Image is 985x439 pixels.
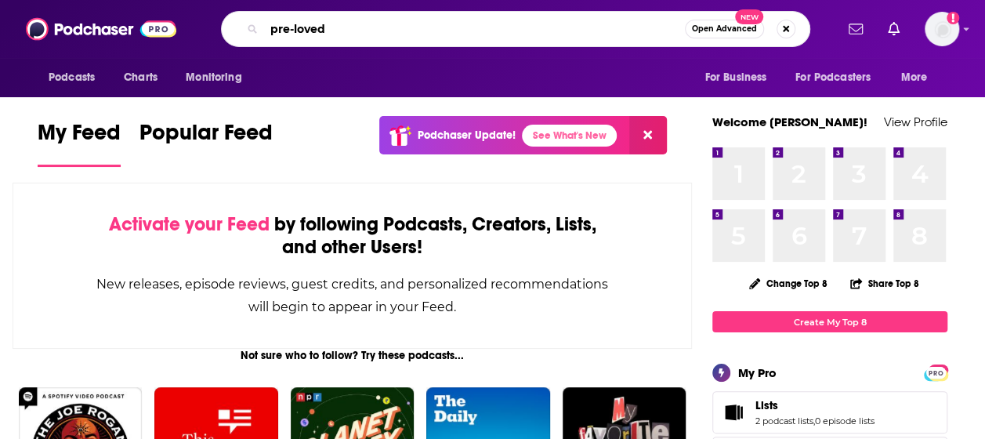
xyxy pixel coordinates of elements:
a: 0 episode lists [815,415,875,426]
span: Lists [755,398,778,412]
div: My Pro [738,365,777,380]
img: User Profile [925,12,959,46]
button: Change Top 8 [740,274,837,293]
span: Popular Feed [139,119,273,155]
div: Search podcasts, credits, & more... [221,11,810,47]
a: See What's New [522,125,617,147]
span: , [813,415,815,426]
a: My Feed [38,119,121,167]
button: Open AdvancedNew [685,20,764,38]
a: Show notifications dropdown [882,16,906,42]
button: open menu [693,63,786,93]
span: Podcasts [49,67,95,89]
input: Search podcasts, credits, & more... [264,16,685,42]
a: PRO [926,366,945,378]
span: For Business [704,67,766,89]
span: For Podcasters [795,67,871,89]
a: Lists [755,398,875,412]
a: Lists [718,401,749,423]
button: open menu [175,63,262,93]
a: Create My Top 8 [712,311,947,332]
a: Welcome [PERSON_NAME]! [712,114,867,129]
span: Activate your Feed [108,212,269,236]
span: Logged in as molly.burgoyne [925,12,959,46]
span: More [901,67,928,89]
button: Show profile menu [925,12,959,46]
span: Open Advanced [692,25,757,33]
span: New [735,9,763,24]
a: Popular Feed [139,119,273,167]
span: Lists [712,391,947,434]
img: Podchaser - Follow, Share and Rate Podcasts [26,14,176,44]
a: Show notifications dropdown [842,16,869,42]
span: Monitoring [186,67,241,89]
button: open menu [38,63,115,93]
button: open menu [785,63,893,93]
div: New releases, episode reviews, guest credits, and personalized recommendations will begin to appe... [92,273,613,318]
span: Charts [124,67,158,89]
a: Charts [114,63,167,93]
svg: Add a profile image [947,12,959,24]
p: Podchaser Update! [418,129,516,142]
button: Share Top 8 [849,268,920,299]
span: PRO [926,367,945,379]
a: 2 podcast lists [755,415,813,426]
div: by following Podcasts, Creators, Lists, and other Users! [92,213,613,259]
button: open menu [890,63,947,93]
div: Not sure who to follow? Try these podcasts... [13,349,692,362]
a: View Profile [884,114,947,129]
span: My Feed [38,119,121,155]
